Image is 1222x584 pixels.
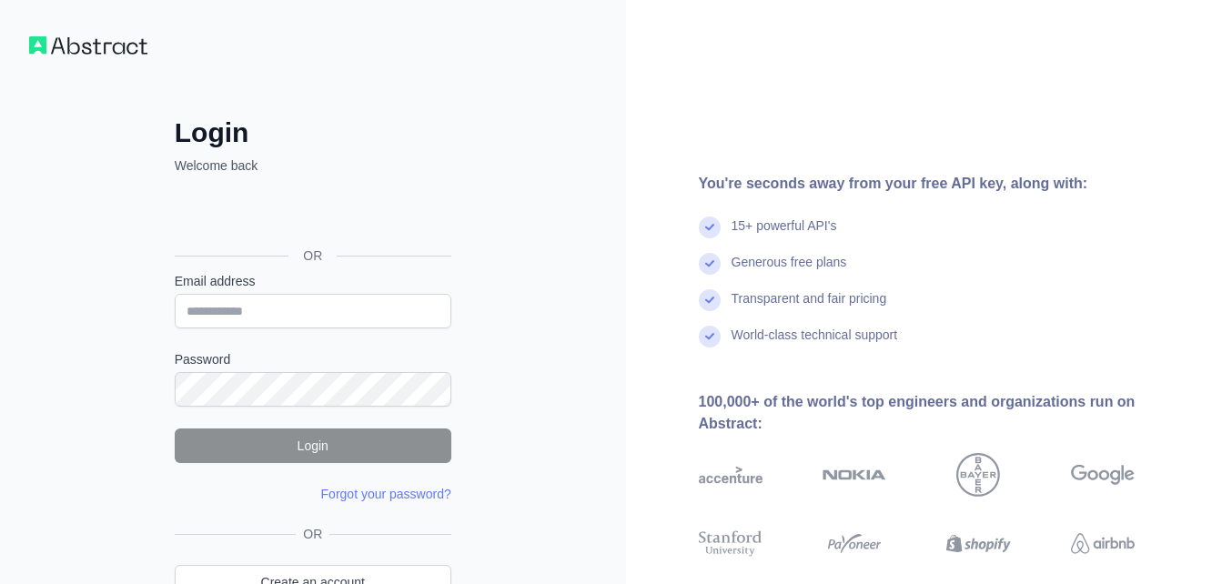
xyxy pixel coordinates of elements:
[732,326,898,362] div: World-class technical support
[823,528,886,559] img: payoneer
[166,195,457,235] iframe: Sign in with Google Button
[296,525,329,543] span: OR
[175,156,451,175] p: Welcome back
[321,487,451,501] a: Forgot your password?
[732,253,847,289] div: Generous free plans
[699,326,721,347] img: check mark
[699,173,1194,195] div: You're seconds away from your free API key, along with:
[699,391,1194,435] div: 100,000+ of the world's top engineers and organizations run on Abstract:
[732,289,887,326] div: Transparent and fair pricing
[823,453,886,497] img: nokia
[175,116,451,149] h2: Login
[699,528,762,559] img: stanford university
[699,216,721,238] img: check mark
[956,453,1000,497] img: bayer
[288,247,337,265] span: OR
[1071,528,1135,559] img: airbnb
[946,528,1010,559] img: shopify
[29,36,147,55] img: Workflow
[1071,453,1135,497] img: google
[699,253,721,275] img: check mark
[175,350,451,368] label: Password
[699,289,721,311] img: check mark
[175,272,451,290] label: Email address
[699,453,762,497] img: accenture
[732,216,837,253] div: 15+ powerful API's
[175,428,451,463] button: Login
